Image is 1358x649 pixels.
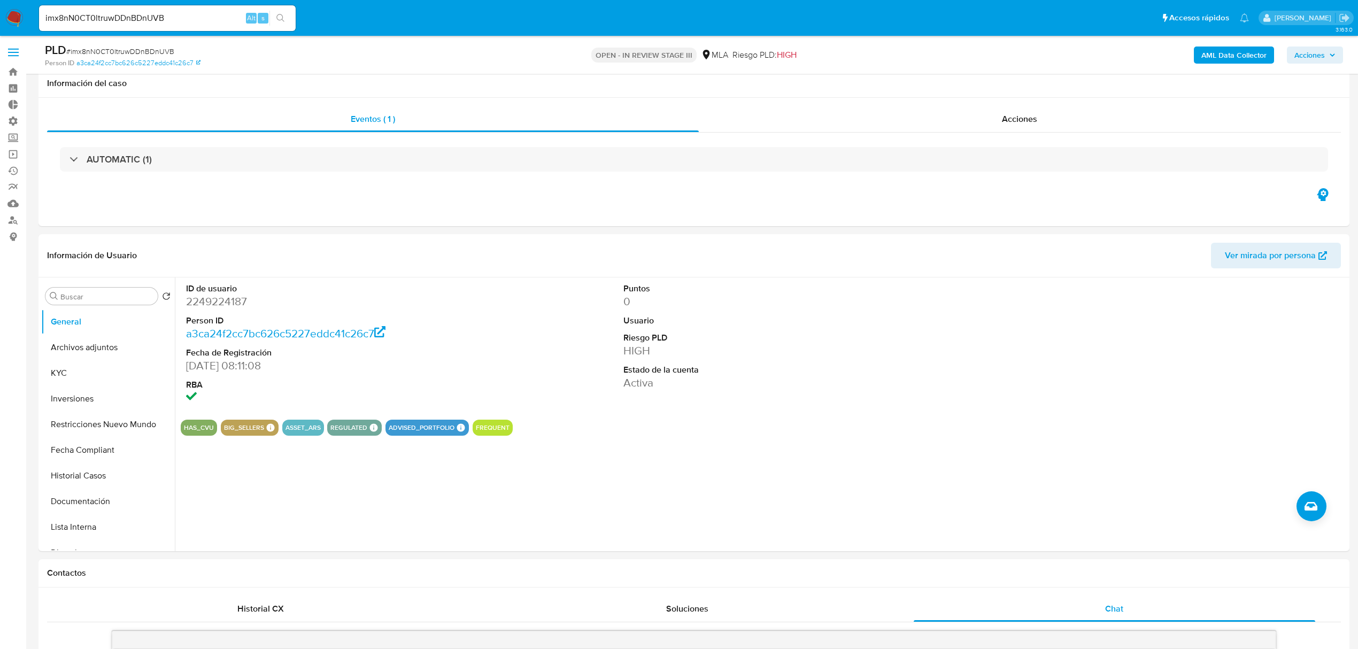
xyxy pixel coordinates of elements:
[186,379,467,391] dt: RBA
[186,358,467,373] dd: [DATE] 08:11:08
[777,49,797,61] span: HIGH
[623,315,904,327] dt: Usuario
[701,49,728,61] div: MLA
[186,283,467,295] dt: ID de usuario
[45,41,66,58] b: PLD
[186,294,467,309] dd: 2249224187
[41,489,175,514] button: Documentación
[45,58,74,68] b: Person ID
[186,315,467,327] dt: Person ID
[76,58,200,68] a: a3ca24f2cc7bc626c5227eddc41c26c7
[1201,47,1267,64] b: AML Data Collector
[623,343,904,358] dd: HIGH
[623,294,904,309] dd: 0
[41,309,175,335] button: General
[666,602,708,615] span: Soluciones
[186,347,467,359] dt: Fecha de Registración
[41,386,175,412] button: Inversiones
[47,250,137,261] h1: Información de Usuario
[41,360,175,386] button: KYC
[1275,13,1335,23] p: andres.vilosio@mercadolibre.com
[623,283,904,295] dt: Puntos
[1002,113,1037,125] span: Acciones
[47,568,1341,578] h1: Contactos
[41,437,175,463] button: Fecha Compliant
[60,147,1328,172] div: AUTOMATIC (1)
[237,602,284,615] span: Historial CX
[623,364,904,376] dt: Estado de la cuenta
[41,335,175,360] button: Archivos adjuntos
[41,463,175,489] button: Historial Casos
[41,412,175,437] button: Restricciones Nuevo Mundo
[1287,47,1343,64] button: Acciones
[1105,602,1123,615] span: Chat
[351,113,395,125] span: Eventos ( 1 )
[162,292,171,304] button: Volver al orden por defecto
[1194,47,1274,64] button: AML Data Collector
[66,46,174,57] span: # imx8nN0CT0ltruwDDnBDnUVB
[1240,13,1249,22] a: Notificaciones
[50,292,58,300] button: Buscar
[623,375,904,390] dd: Activa
[623,332,904,344] dt: Riesgo PLD
[1169,12,1229,24] span: Accesos rápidos
[1339,12,1350,24] a: Salir
[60,292,153,302] input: Buscar
[186,326,385,341] a: a3ca24f2cc7bc626c5227eddc41c26c7
[1294,47,1325,64] span: Acciones
[39,11,296,25] input: Buscar usuario o caso...
[732,49,797,61] span: Riesgo PLD:
[247,13,256,23] span: Alt
[269,11,291,26] button: search-icon
[47,78,1341,89] h1: Información del caso
[261,13,265,23] span: s
[1225,243,1316,268] span: Ver mirada por persona
[87,153,152,165] h3: AUTOMATIC (1)
[591,48,697,63] p: OPEN - IN REVIEW STAGE III
[1211,243,1341,268] button: Ver mirada por persona
[41,514,175,540] button: Lista Interna
[41,540,175,566] button: Direcciones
